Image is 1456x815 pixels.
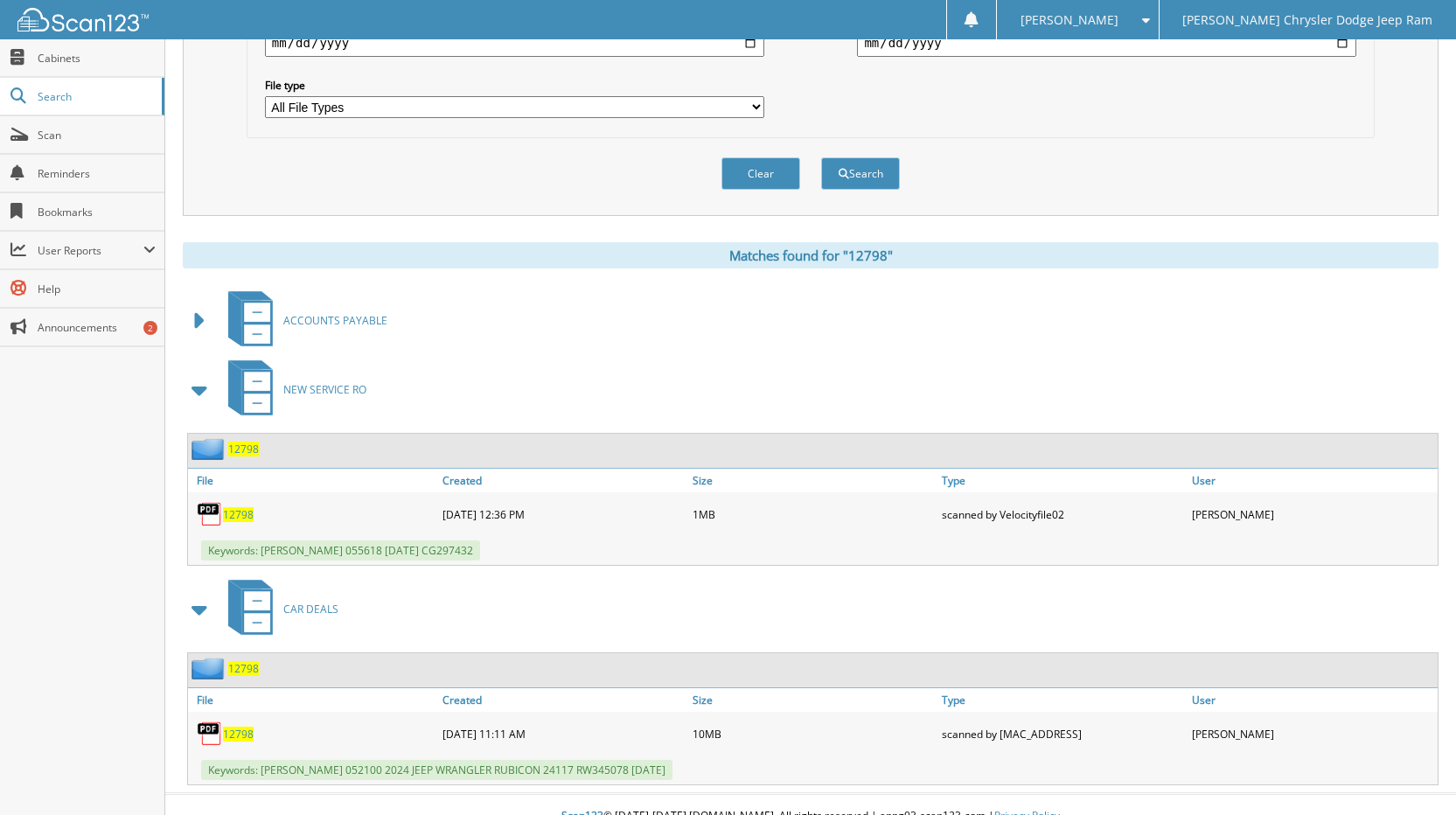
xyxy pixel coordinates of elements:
a: Created [438,469,688,492]
div: 2 [143,321,157,335]
span: Keywords: [PERSON_NAME] 055618 [DATE] CG297432 [201,540,480,561]
span: Cabinets [38,51,156,66]
span: [PERSON_NAME] [1021,15,1118,25]
a: 12798 [228,442,259,456]
a: Type [937,469,1188,492]
span: Keywords: [PERSON_NAME] 052100 2024 JEEP WRANGLER RUBICON 24117 RW345078 [DATE] [201,760,672,780]
button: Search [821,157,900,190]
a: File [188,469,438,492]
a: 12798 [228,661,259,676]
span: Reminders [38,166,156,181]
span: NEW SERVICE RO [283,382,366,397]
a: Created [438,688,688,712]
button: Clear [721,157,800,190]
div: Matches found for "12798" [183,242,1439,268]
img: PDF.png [197,721,223,747]
a: User [1188,469,1438,492]
a: CAR DEALS [218,575,338,644]
img: folder2.png [192,658,228,679]
a: File [188,688,438,712]
img: scan123-logo-white.svg [17,8,149,31]
a: Size [688,469,938,492]
div: 10MB [688,716,938,751]
iframe: Chat Widget [1369,731,1456,815]
span: Bookmarks [38,205,156,219]
label: File type [265,78,764,93]
div: 1MB [688,497,938,532]
span: Announcements [38,320,156,335]
a: Type [937,688,1188,712]
input: end [857,29,1356,57]
span: [PERSON_NAME] Chrysler Dodge Jeep Ram [1182,15,1432,25]
div: scanned by Velocityfile02 [937,497,1188,532]
span: CAR DEALS [283,602,338,616]
a: User [1188,688,1438,712]
a: NEW SERVICE RO [218,355,366,424]
span: Help [38,282,156,296]
input: start [265,29,764,57]
span: Search [38,89,153,104]
span: User Reports [38,243,143,258]
img: folder2.png [192,438,228,460]
div: [PERSON_NAME] [1188,716,1438,751]
div: [DATE] 11:11 AM [438,716,688,751]
a: ACCOUNTS PAYABLE [218,286,387,355]
img: PDF.png [197,501,223,527]
div: [DATE] 12:36 PM [438,497,688,532]
a: 12798 [223,727,254,742]
div: scanned by [MAC_ADDRESS] [937,716,1188,751]
a: Size [688,688,938,712]
span: Scan [38,128,156,143]
div: [PERSON_NAME] [1188,497,1438,532]
span: ACCOUNTS PAYABLE [283,313,387,328]
a: 12798 [223,507,254,522]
